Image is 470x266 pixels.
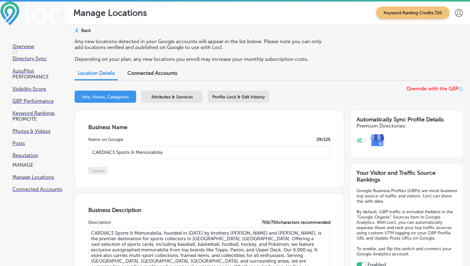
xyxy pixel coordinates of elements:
p: PERFORMANCE [12,74,68,80]
p: Depending on your plan, any new locations you enroll may increase your monthly subscription costs. [75,56,328,62]
p: AutoPilot [12,68,68,74]
p: Connected Accounts [12,186,68,192]
label: 706 / 750 characters recommended [262,220,330,225]
span: Location Details [78,70,115,76]
span: Profile Lock & Edit History [212,94,265,100]
a: Keyword Rankings [12,104,68,116]
a: Overview [12,38,68,49]
p: Back [81,28,91,33]
p: PROMOTE [12,116,68,122]
span: Connected Accounts [127,70,177,76]
p: GBP Performance [12,98,68,104]
span: Override with the GBP [407,86,458,92]
p: Manage Locations [12,174,68,180]
a: GBP Performance [12,92,68,104]
button: Update [88,167,107,174]
h3: Your Visitor and Traffic Source Rankings [357,169,458,183]
p: Keyword Rankings [12,110,68,116]
p: By default, GBP traffic is included (hidden) in the "Google Organic" Sources item in Google Analy... [357,209,458,241]
a: Directory Sync [12,50,68,61]
h3: Business Description [88,207,330,214]
a: Photos & Videos [12,122,68,134]
label: 29 /125 [316,137,330,142]
p: Manage Locations [73,8,147,18]
input: Enter Location Name [88,146,330,159]
a: Reputation [12,147,68,158]
a: Visibility Score [12,80,68,92]
p: To enable, just flip this switch and connect your Google Analytics account. [357,246,458,257]
p: Reputation [12,152,68,158]
a: Connected Accounts [12,180,68,192]
h3: Automatically Sync Profile Details [357,116,458,123]
a: AutoPilot [12,62,68,74]
p: Visibility Score [12,86,68,92]
h3: Business Name [88,124,330,131]
p: Posts [12,140,68,146]
p: Overview [12,43,68,49]
img: e7ababfa220611ac49bdb491a11684a6.png [366,129,389,152]
a: Manage Locations [12,168,68,180]
span: Attributes & Services [151,94,193,100]
p: MANAGE [12,162,68,168]
p: Directory Sync [12,56,68,61]
p: Any new locations detected in your Google accounts will appear in the list below. Please note you... [75,38,328,50]
p: Google Business Profiles (GBPs) are most business' top source of traffic and visitors. Locl can s... [357,188,458,204]
span: Keyword Ranking Credits: 720 [376,7,449,19]
a: Posts [12,134,68,146]
h4: Premium Directories: [357,123,458,129]
p: Photos & Videos [12,128,68,134]
label: Name on Google [88,137,123,142]
label: Description [88,220,111,225]
span: Info, Hours, Categories [82,94,129,100]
